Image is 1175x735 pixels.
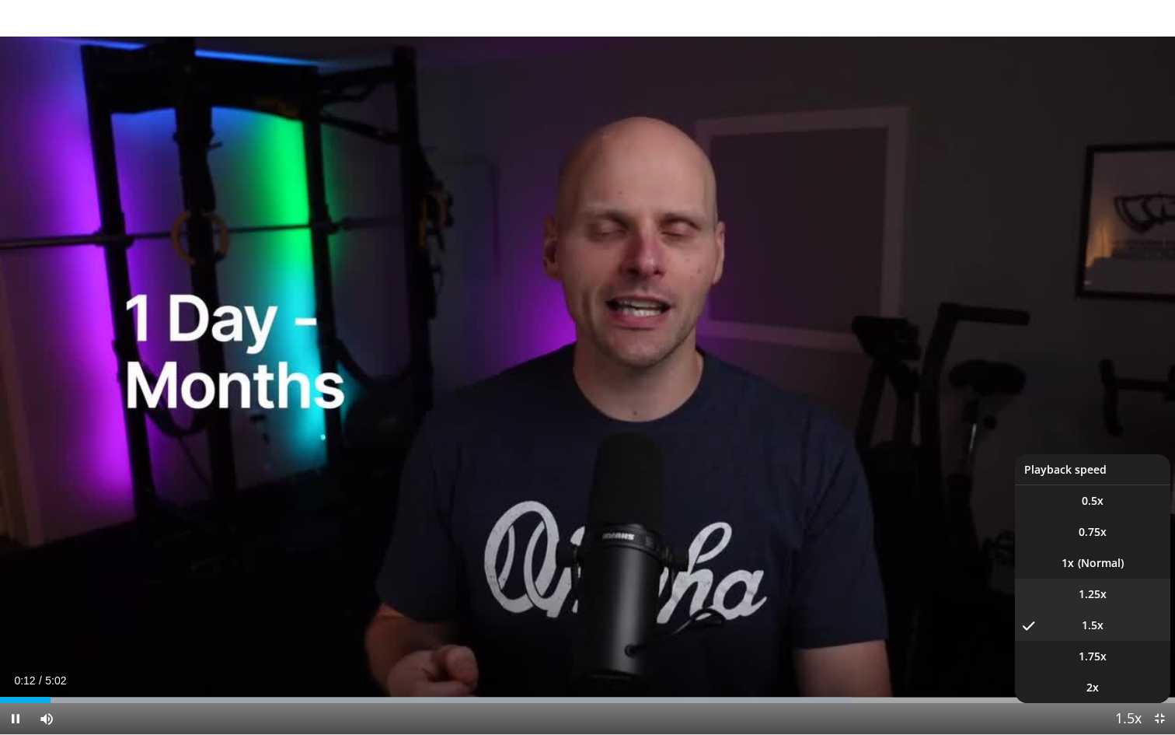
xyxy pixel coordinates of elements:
span: 2x [1086,680,1099,695]
span: 5:02 [45,674,66,687]
span: 1x [1062,555,1074,571]
span: 1.25x [1079,586,1107,602]
span: 0.75x [1079,524,1107,540]
span: 1.75x [1079,649,1107,664]
span: 0.5x [1082,493,1104,509]
span: / [39,674,42,687]
span: 1.5x [1082,618,1104,633]
span: 0:12 [14,674,35,687]
button: Mute [31,703,62,734]
button: Playback Rate [1113,703,1144,734]
button: Exit Fullscreen [1144,703,1175,734]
